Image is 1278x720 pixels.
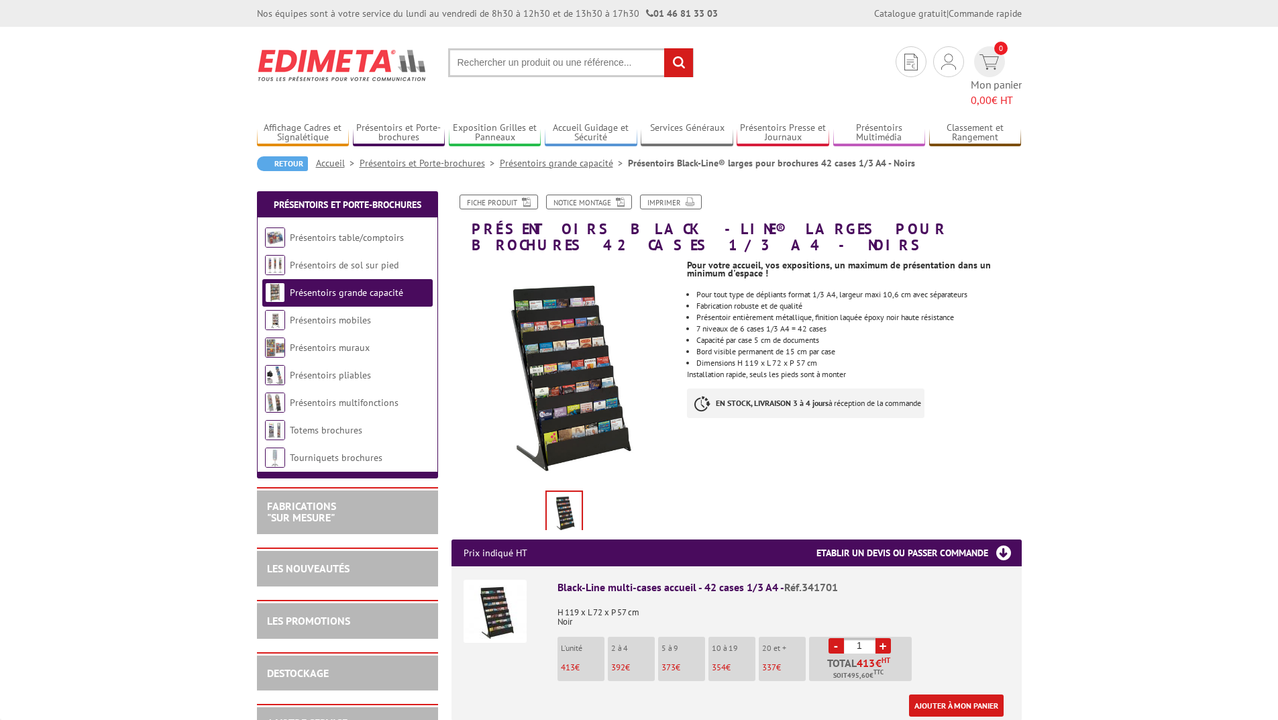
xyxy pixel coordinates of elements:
[290,314,371,326] a: Présentoirs mobiles
[646,7,718,19] strong: 01 46 81 33 03
[611,663,655,672] p: €
[687,253,1031,431] div: Installation rapide, seuls les pieds sont à monter
[816,539,1022,566] h3: Etablir un devis ou passer commande
[664,48,693,77] input: rechercher
[696,359,1021,367] li: Dimensions H 119 x L 72 x P 57 cm
[274,199,421,211] a: Présentoirs et Porte-brochures
[941,54,956,70] img: devis rapide
[561,644,604,653] p: L'unité
[661,662,676,673] span: 373
[762,644,806,653] p: 20 et +
[360,157,500,169] a: Présentoirs et Porte-brochures
[737,122,829,144] a: Présentoirs Presse et Journaux
[873,668,884,676] sup: TTC
[716,398,829,408] strong: EN STOCK, LIVRAISON 3 à 4 jours
[784,580,838,594] span: Réf.341701
[290,369,371,381] a: Présentoirs pliables
[833,122,926,144] a: Présentoirs Multimédia
[875,638,891,654] a: +
[265,393,285,413] img: Présentoirs multifonctions
[561,662,575,673] span: 413
[464,580,527,643] img: Black-Line multi-cases accueil - 42 cases 1/3 A4
[290,259,398,271] a: Présentoirs de sol sur pied
[267,562,350,575] a: LES NOUVEAUTÉS
[290,452,382,464] a: Tourniquets brochures
[257,7,718,20] div: Nos équipes sont à votre service du lundi au vendredi de 8h30 à 12h30 et de 13h30 à 17h30
[290,342,370,354] a: Présentoirs muraux
[561,663,604,672] p: €
[265,448,285,468] img: Tourniquets brochures
[904,54,918,70] img: devis rapide
[441,195,1032,253] h1: Présentoirs Black-Line® larges pour brochures 42 cases 1/3 A4 - Noirs
[762,662,776,673] span: 337
[460,195,538,209] a: Fiche produit
[451,260,678,486] img: presentoirs_grande_capacite_341701.jpg
[833,670,884,681] span: Soit €
[812,658,912,681] p: Total
[290,232,404,244] a: Présentoirs table/comptoirs
[696,291,1021,299] li: Pour tout type de dépliants format 1/3 A4, largeur maxi 10,6 cm avec séparateurs
[265,282,285,303] img: Présentoirs grande capacité
[882,656,890,665] sup: HT
[687,389,924,418] p: à réception de la commande
[316,157,360,169] a: Accueil
[265,420,285,440] img: Totems brochures
[712,644,755,653] p: 10 à 19
[696,302,1021,310] li: Fabrication robuste et de qualité
[696,313,1021,321] li: Présentoir entièrement métallique, finition laquée époxy noir haute résistance
[971,77,1022,108] span: Mon panier
[353,122,445,144] a: Présentoirs et Porte-brochures
[949,7,1022,19] a: Commande rapide
[696,325,1021,333] li: 7 niveaux de 6 cases 1/3 A4 = 42 cases
[847,670,869,681] span: 495,60
[500,157,628,169] a: Présentoirs grande capacité
[971,93,1022,108] span: € HT
[265,227,285,248] img: Présentoirs table/comptoirs
[464,539,527,566] p: Prix indiqué HT
[290,397,398,409] a: Présentoirs multifonctions
[909,695,1004,717] a: Ajouter à mon panier
[829,638,844,654] a: -
[547,492,582,533] img: presentoirs_grande_capacite_341701.jpg
[267,499,336,525] a: FABRICATIONS"Sur Mesure"
[687,259,991,279] strong: Pour votre accueil, vos expositions, un maximum de présentation dans un minimum d'espace !
[557,580,1010,595] div: Black-Line multi-cases accueil - 42 cases 1/3 A4 -
[449,122,541,144] a: Exposition Grilles et Panneaux
[257,40,428,90] img: Edimeta
[712,662,726,673] span: 354
[971,93,992,107] span: 0,00
[257,122,350,144] a: Affichage Cadres et Signalétique
[267,666,329,680] a: DESTOCKAGE
[979,54,999,70] img: devis rapide
[265,338,285,358] img: Présentoirs muraux
[641,122,733,144] a: Services Généraux
[290,287,403,299] a: Présentoirs grande capacité
[628,156,915,170] li: Présentoirs Black-Line® larges pour brochures 42 cases 1/3 A4 - Noirs
[929,122,1022,144] a: Classement et Rangement
[696,348,1021,356] li: Bord visible permanent de 15 cm par case
[994,42,1008,55] span: 0
[546,195,632,209] a: Notice Montage
[874,7,947,19] a: Catalogue gratuit
[557,599,1010,627] p: H 119 x L 72 x P 57 cm Noir
[611,644,655,653] p: 2 à 4
[290,424,362,436] a: Totems brochures
[545,122,637,144] a: Accueil Guidage et Sécurité
[640,195,702,209] a: Imprimer
[265,365,285,385] img: Présentoirs pliables
[712,663,755,672] p: €
[875,658,882,668] span: €
[857,658,875,668] span: 413
[265,255,285,275] img: Présentoirs de sol sur pied
[267,614,350,627] a: LES PROMOTIONS
[971,46,1022,108] a: devis rapide 0 Mon panier 0,00€ HT
[661,644,705,653] p: 5 à 9
[696,336,1021,344] li: Capacité par case 5 cm de documents
[448,48,694,77] input: Rechercher un produit ou une référence...
[762,663,806,672] p: €
[265,310,285,330] img: Présentoirs mobiles
[661,663,705,672] p: €
[874,7,1022,20] div: |
[257,156,308,171] a: Retour
[611,662,625,673] span: 392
